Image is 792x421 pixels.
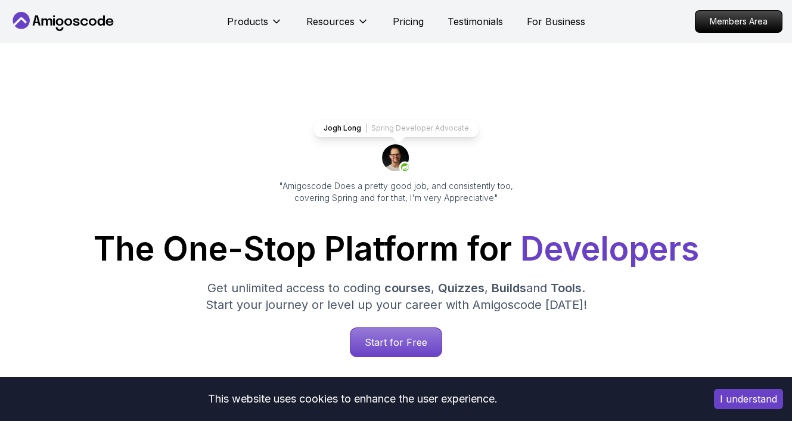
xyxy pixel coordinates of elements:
a: Members Area [695,10,782,33]
p: Resources [306,14,355,29]
a: Testimonials [448,14,503,29]
div: This website uses cookies to enhance the user experience. [9,386,696,412]
span: Builds [492,281,526,295]
span: courses [384,281,431,295]
a: Pricing [393,14,424,29]
span: Tools [551,281,582,295]
p: Start for Free [350,328,442,357]
p: Products [227,14,268,29]
span: Developers [520,229,699,268]
a: For Business [527,14,585,29]
p: Spring Developer Advocate [371,123,469,133]
p: Jogh Long [324,123,361,133]
p: "Amigoscode Does a pretty good job, and consistently too, covering Spring and for that, I'm very ... [263,180,530,204]
img: josh long [382,144,411,173]
button: Accept cookies [714,389,783,409]
h1: The One-Stop Platform for [10,233,782,265]
p: Members Area [695,11,782,32]
span: Quizzes [438,281,484,295]
a: Start for Free [350,327,442,357]
button: Resources [306,14,369,38]
p: Get unlimited access to coding , , and . Start your journey or level up your career with Amigosco... [196,280,597,313]
button: Products [227,14,282,38]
